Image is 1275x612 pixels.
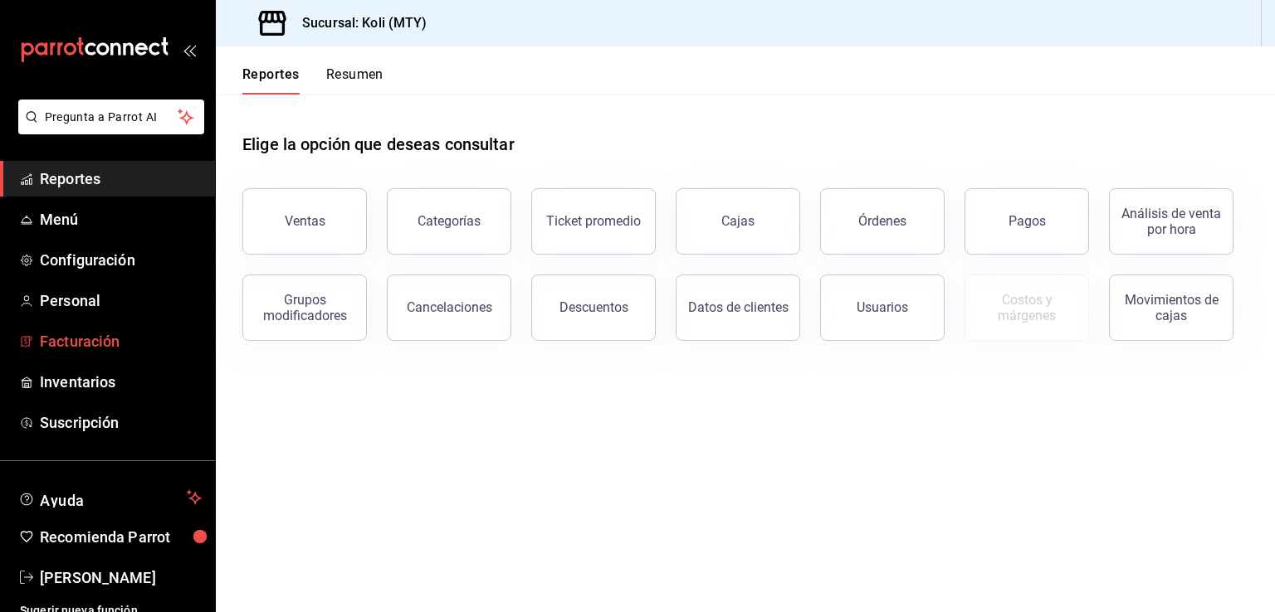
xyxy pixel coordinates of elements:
[1120,206,1223,237] div: Análisis de venta por hora
[965,274,1089,341] button: Contrata inventarios para ver este reporte
[858,213,906,229] div: Órdenes
[40,371,202,393] span: Inventarios
[407,299,492,315] div: Cancelaciones
[40,249,202,271] span: Configuración
[242,66,383,95] div: navigation tabs
[289,13,427,33] h3: Sucursal: Koli (MTY)
[531,274,656,341] button: Descuentos
[40,526,202,548] span: Recomienda Parrot
[40,488,180,508] span: Ayuda
[820,188,945,255] button: Órdenes
[40,330,202,352] span: Facturación
[820,274,945,341] button: Usuarios
[45,109,178,126] span: Pregunta a Parrot AI
[676,274,800,341] button: Datos de clientes
[40,411,202,434] span: Suscripción
[676,188,800,255] button: Cajas
[688,299,789,315] div: Datos de clientes
[242,66,300,95] button: Reportes
[40,208,202,231] span: Menú
[531,188,656,255] button: Ticket promedio
[975,292,1078,323] div: Costos y márgenes
[857,299,908,315] div: Usuarios
[1109,274,1233,341] button: Movimientos de cajas
[40,168,202,190] span: Reportes
[242,188,367,255] button: Ventas
[721,213,755,229] div: Cajas
[40,289,202,312] span: Personal
[12,120,204,138] a: Pregunta a Parrot AI
[253,292,356,323] div: Grupos modificadores
[387,188,511,255] button: Categorías
[40,566,202,589] span: [PERSON_NAME]
[418,213,481,229] div: Categorías
[387,274,511,341] button: Cancelaciones
[326,66,383,95] button: Resumen
[1120,292,1223,323] div: Movimientos de cajas
[242,132,515,157] h1: Elige la opción que deseas consultar
[546,213,641,229] div: Ticket promedio
[183,43,196,56] button: open_drawer_menu
[1109,188,1233,255] button: Análisis de venta por hora
[559,299,628,315] div: Descuentos
[242,274,367,341] button: Grupos modificadores
[285,213,325,229] div: Ventas
[965,188,1089,255] button: Pagos
[18,100,204,134] button: Pregunta a Parrot AI
[1009,213,1046,229] div: Pagos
